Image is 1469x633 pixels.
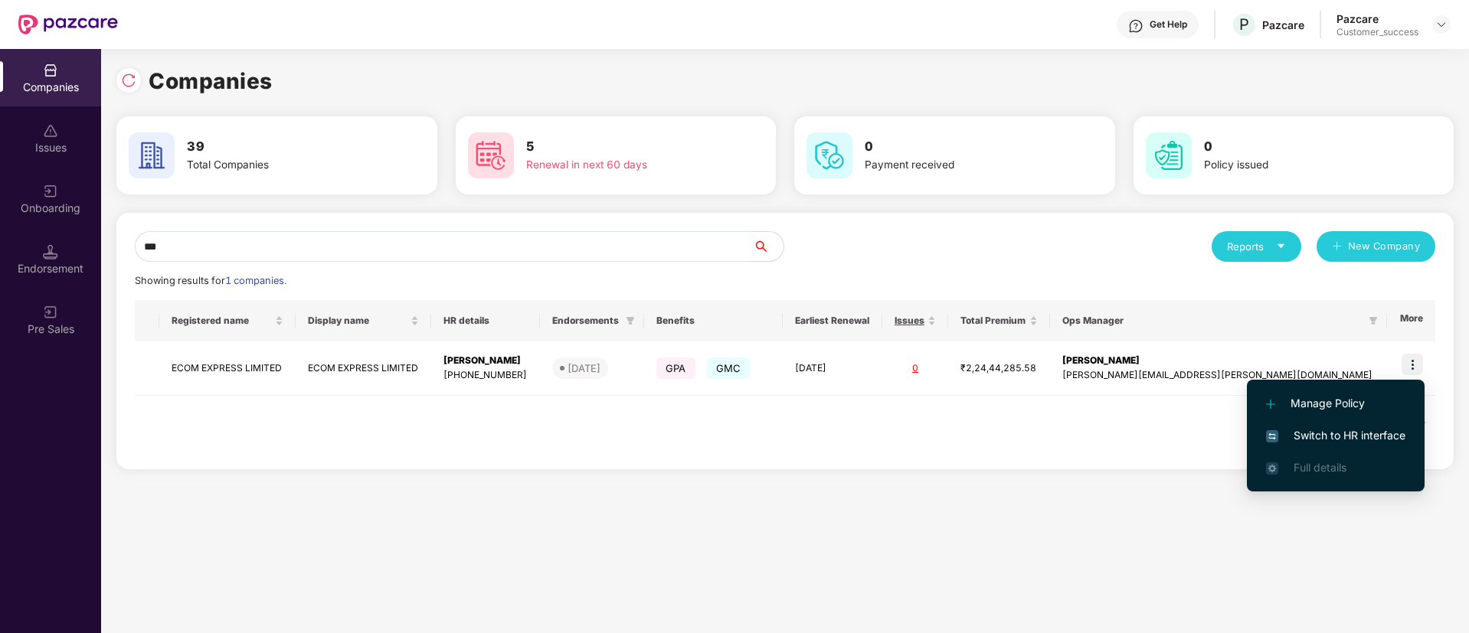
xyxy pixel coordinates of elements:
img: svg+xml;base64,PHN2ZyBpZD0iSGVscC0zMngzMiIgeG1sbnM9Imh0dHA6Ly93d3cudzMub3JnLzIwMDAvc3ZnIiB3aWR0aD... [1128,18,1143,34]
span: Full details [1294,461,1346,474]
span: Display name [308,315,407,327]
img: New Pazcare Logo [18,15,118,34]
div: Renewal in next 60 days [526,157,719,174]
span: plus [1332,241,1342,253]
div: ₹2,24,44,285.58 [960,361,1038,376]
div: [PERSON_NAME] [1062,354,1375,368]
div: Reports [1227,239,1286,254]
div: Payment received [865,157,1058,174]
th: HR details [431,300,540,341]
img: svg+xml;base64,PHN2ZyB4bWxucz0iaHR0cDovL3d3dy53My5vcmcvMjAwMC9zdmciIHdpZHRoPSIxNi4zNjMiIGhlaWdodD... [1266,462,1278,475]
h3: 39 [187,137,380,157]
div: Get Help [1150,18,1187,31]
span: Showing results for [135,275,286,286]
img: svg+xml;base64,PHN2ZyB4bWxucz0iaHR0cDovL3d3dy53My5vcmcvMjAwMC9zdmciIHdpZHRoPSI2MCIgaGVpZ2h0PSI2MC... [468,132,514,178]
span: GMC [707,357,751,379]
button: search [752,231,784,262]
span: 1 companies. [225,275,286,286]
span: P [1239,15,1249,34]
div: [PERSON_NAME][EMAIL_ADDRESS][PERSON_NAME][DOMAIN_NAME] [1062,368,1375,383]
button: plusNew Company [1317,231,1435,262]
div: [PHONE_NUMBER] [443,368,528,383]
td: ECOM EXPRESS LIMITED [296,341,431,396]
th: Issues [882,300,949,341]
img: svg+xml;base64,PHN2ZyB3aWR0aD0iMTQuNSIgaGVpZ2h0PSIxNC41IiB2aWV3Qm94PSIwIDAgMTYgMTYiIGZpbGw9Im5vbm... [43,244,58,259]
h3: 0 [1204,137,1397,157]
img: svg+xml;base64,PHN2ZyB3aWR0aD0iMjAiIGhlaWdodD0iMjAiIHZpZXdCb3g9IjAgMCAyMCAyMCIgZmlsbD0ibm9uZSIgeG... [43,184,58,199]
th: Registered name [159,300,295,341]
span: search [752,240,784,253]
img: svg+xml;base64,PHN2ZyB4bWxucz0iaHR0cDovL3d3dy53My5vcmcvMjAwMC9zdmciIHdpZHRoPSIxMi4yMDEiIGhlaWdodD... [1266,400,1275,409]
td: [DATE] [783,341,882,396]
div: Total Companies [187,157,380,174]
th: Benefits [644,300,783,341]
th: More [1387,300,1435,341]
td: ECOM EXPRESS LIMITED [159,341,295,396]
span: filter [1369,316,1378,325]
div: Pazcare [1336,11,1418,26]
div: 0 [895,361,937,376]
span: filter [1366,312,1381,330]
img: svg+xml;base64,PHN2ZyBpZD0iQ29tcGFuaWVzIiB4bWxucz0iaHR0cDovL3d3dy53My5vcmcvMjAwMC9zdmciIHdpZHRoPS... [43,63,58,78]
h1: Companies [149,64,273,98]
span: Manage Policy [1266,395,1405,412]
h3: 0 [865,137,1058,157]
img: svg+xml;base64,PHN2ZyB4bWxucz0iaHR0cDovL3d3dy53My5vcmcvMjAwMC9zdmciIHdpZHRoPSI2MCIgaGVpZ2h0PSI2MC... [129,132,175,178]
span: caret-down [1276,241,1286,251]
span: filter [623,312,638,330]
span: New Company [1348,239,1421,254]
span: filter [626,316,635,325]
img: svg+xml;base64,PHN2ZyBpZD0iSXNzdWVzX2Rpc2FibGVkIiB4bWxucz0iaHR0cDovL3d3dy53My5vcmcvMjAwMC9zdmciIH... [43,123,58,139]
img: svg+xml;base64,PHN2ZyBpZD0iUmVsb2FkLTMyeDMyIiB4bWxucz0iaHR0cDovL3d3dy53My5vcmcvMjAwMC9zdmciIHdpZH... [121,73,136,88]
span: GPA [656,357,695,379]
th: Display name [296,300,431,341]
div: [PERSON_NAME] [443,354,528,368]
img: svg+xml;base64,PHN2ZyBpZD0iRHJvcGRvd24tMzJ4MzIiIHhtbG5zPSJodHRwOi8vd3d3LnczLm9yZy8yMDAwL3N2ZyIgd2... [1435,18,1448,31]
th: Total Premium [948,300,1050,341]
div: Policy issued [1204,157,1397,174]
span: Registered name [172,315,271,327]
span: Switch to HR interface [1266,427,1405,444]
div: [DATE] [568,361,600,376]
img: icon [1402,354,1423,375]
img: svg+xml;base64,PHN2ZyB4bWxucz0iaHR0cDovL3d3dy53My5vcmcvMjAwMC9zdmciIHdpZHRoPSI2MCIgaGVpZ2h0PSI2MC... [806,132,852,178]
img: svg+xml;base64,PHN2ZyB4bWxucz0iaHR0cDovL3d3dy53My5vcmcvMjAwMC9zdmciIHdpZHRoPSIxNiIgaGVpZ2h0PSIxNi... [1266,430,1278,442]
th: Earliest Renewal [783,300,882,341]
img: svg+xml;base64,PHN2ZyB4bWxucz0iaHR0cDovL3d3dy53My5vcmcvMjAwMC9zdmciIHdpZHRoPSI2MCIgaGVpZ2h0PSI2MC... [1146,132,1192,178]
span: Endorsements [552,315,620,327]
h3: 5 [526,137,719,157]
span: Total Premium [960,315,1026,327]
span: Issues [895,315,925,327]
div: Pazcare [1262,18,1304,32]
span: Ops Manager [1062,315,1363,327]
div: Customer_success [1336,26,1418,38]
img: svg+xml;base64,PHN2ZyB3aWR0aD0iMjAiIGhlaWdodD0iMjAiIHZpZXdCb3g9IjAgMCAyMCAyMCIgZmlsbD0ibm9uZSIgeG... [43,305,58,320]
